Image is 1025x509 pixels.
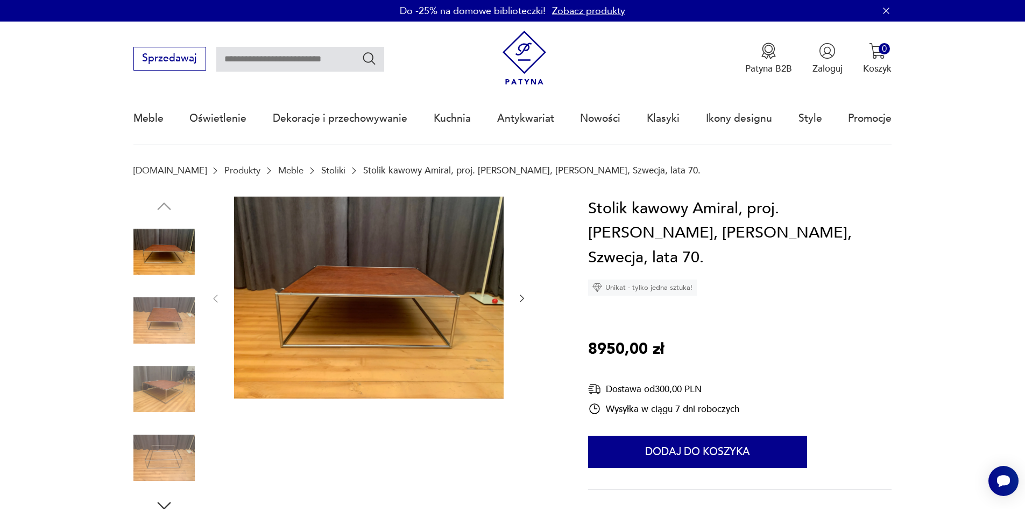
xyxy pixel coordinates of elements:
a: Kuchnia [434,94,471,143]
a: Oświetlenie [189,94,246,143]
img: Zdjęcie produktu Stolik kawowy Amiral, proj. Karin Mobring, Ikea, Szwecja, lata 70. [133,221,195,283]
img: Ikona diamentu [592,283,602,292]
div: Unikat - tylko jedna sztuka! [588,280,697,296]
a: Meble [278,165,303,176]
a: Dekoracje i przechowywanie [273,94,407,143]
a: Style [798,94,822,143]
img: Zdjęcie produktu Stolik kawowy Amiral, proj. Karin Mobring, Ikea, Szwecja, lata 70. [234,197,504,399]
a: Promocje [848,94,892,143]
a: Ikona medaluPatyna B2B [745,43,792,75]
a: [DOMAIN_NAME] [133,165,207,176]
button: Szukaj [362,51,377,66]
h1: Stolik kawowy Amiral, proj. [PERSON_NAME], [PERSON_NAME], Szwecja, lata 70. [588,197,892,270]
button: Dodaj do koszyka [588,436,807,468]
div: Wysyłka w ciągu 7 dni roboczych [588,402,739,415]
iframe: Smartsupp widget button [988,466,1019,496]
img: Patyna - sklep z meblami i dekoracjami vintage [497,31,552,85]
a: Stoliki [321,165,345,176]
p: 8950,00 zł [588,337,664,362]
img: Ikona koszyka [869,43,886,59]
a: Ikony designu [706,94,772,143]
div: 0 [879,43,890,54]
a: Klasyki [647,94,680,143]
div: Dostawa od 300,00 PLN [588,382,739,396]
a: Antykwariat [497,94,554,143]
img: Ikona dostawy [588,382,601,396]
img: Ikonka użytkownika [819,43,836,59]
img: Zdjęcie produktu Stolik kawowy Amiral, proj. Karin Mobring, Ikea, Szwecja, lata 70. [133,359,195,420]
p: Patyna B2B [745,62,792,75]
p: Zaloguj [812,62,843,75]
p: Stolik kawowy Amiral, proj. [PERSON_NAME], [PERSON_NAME], Szwecja, lata 70. [363,165,701,176]
button: Sprzedawaj [133,47,206,71]
p: Do -25% na domowe biblioteczki! [400,4,546,18]
button: 0Koszyk [863,43,892,75]
img: Zdjęcie produktu Stolik kawowy Amiral, proj. Karin Mobring, Ikea, Szwecja, lata 70. [133,290,195,351]
a: Sprzedawaj [133,55,206,64]
button: Zaloguj [812,43,843,75]
p: Koszyk [863,62,892,75]
img: Zdjęcie produktu Stolik kawowy Amiral, proj. Karin Mobring, Ikea, Szwecja, lata 70. [133,427,195,489]
a: Meble [133,94,164,143]
a: Nowości [580,94,620,143]
img: Ikona medalu [760,43,777,59]
button: Patyna B2B [745,43,792,75]
a: Zobacz produkty [552,4,625,18]
a: Produkty [224,165,260,176]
